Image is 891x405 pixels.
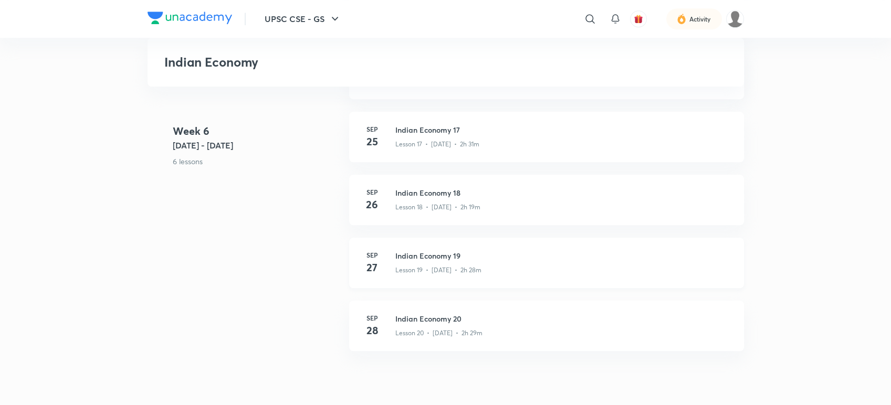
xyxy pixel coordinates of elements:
[258,8,348,29] button: UPSC CSE - GS
[395,265,481,275] p: Lesson 19 • [DATE] • 2h 28m
[148,12,232,27] a: Company Logo
[362,124,383,134] h6: Sep
[362,250,383,260] h6: Sep
[349,301,744,364] a: Sep28Indian Economy 20Lesson 20 • [DATE] • 2h 29m
[726,10,744,28] img: Somdev
[148,12,232,24] img: Company Logo
[395,202,480,212] p: Lesson 18 • [DATE] • 2h 19m
[362,260,383,275] h4: 27
[362,313,383,323] h6: Sep
[395,313,731,324] h3: Indian Economy 20
[349,238,744,301] a: Sep27Indian Economy 19Lesson 19 • [DATE] • 2h 28m
[395,328,483,338] p: Lesson 20 • [DATE] • 2h 29m
[362,187,383,197] h6: Sep
[395,124,731,135] h3: Indian Economy 17
[173,139,341,152] h5: [DATE] - [DATE]
[395,140,479,149] p: Lesson 17 • [DATE] • 2h 31m
[362,197,383,212] h4: 26
[349,175,744,238] a: Sep26Indian Economy 18Lesson 18 • [DATE] • 2h 19m
[349,112,744,175] a: Sep25Indian Economy 17Lesson 17 • [DATE] • 2h 31m
[173,123,341,139] h4: Week 6
[677,13,686,25] img: activity
[634,14,643,24] img: avatar
[362,134,383,150] h4: 25
[395,250,731,261] h3: Indian Economy 19
[173,156,341,167] p: 6 lessons
[164,55,575,70] h3: Indian Economy
[630,10,647,27] button: avatar
[362,323,383,338] h4: 28
[395,187,731,198] h3: Indian Economy 18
